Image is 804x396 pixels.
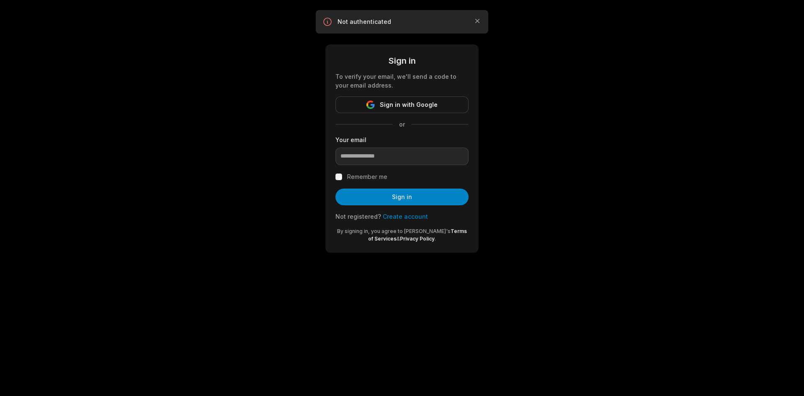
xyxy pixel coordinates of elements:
[397,236,400,242] span: &
[337,228,451,234] span: By signing in, you agree to [PERSON_NAME]'s
[435,236,436,242] span: .
[400,236,435,242] a: Privacy Policy
[335,135,469,144] label: Your email
[335,72,469,90] div: To verify your email, we'll send a code to your email address.
[338,18,466,26] p: Not authenticated
[335,96,469,113] button: Sign in with Google
[335,189,469,205] button: Sign in
[383,213,428,220] a: Create account
[347,172,387,182] label: Remember me
[380,100,438,110] span: Sign in with Google
[368,228,467,242] a: Terms of Services
[392,120,412,129] span: or
[335,213,381,220] span: Not registered?
[335,54,469,67] div: Sign in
